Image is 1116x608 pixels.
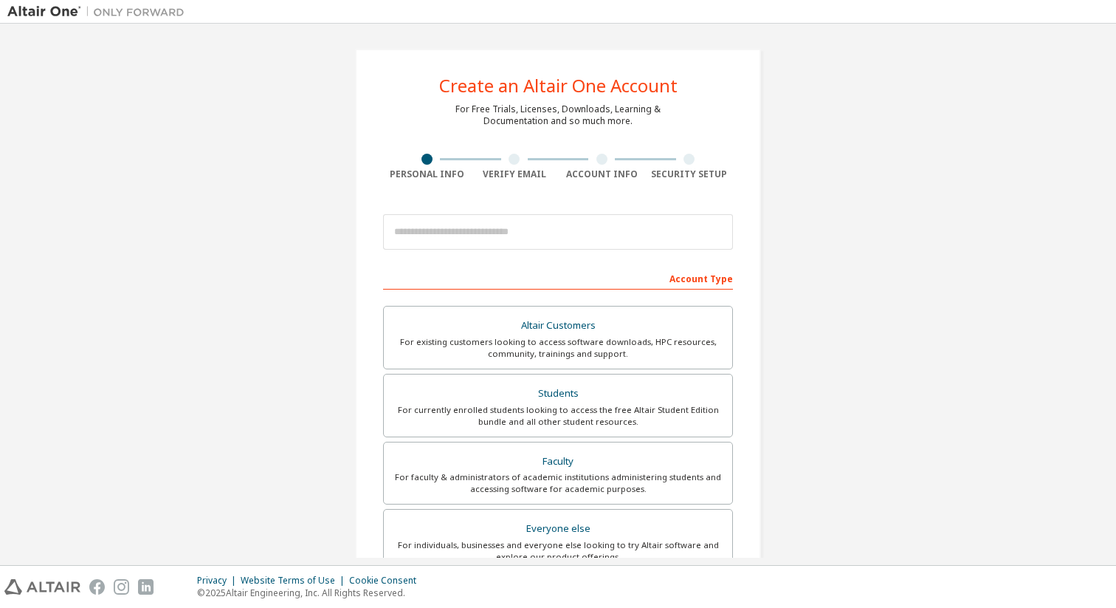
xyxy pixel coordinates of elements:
[7,4,192,19] img: Altair One
[393,315,723,336] div: Altair Customers
[393,519,723,539] div: Everyone else
[114,579,129,595] img: instagram.svg
[138,579,154,595] img: linkedin.svg
[393,539,723,563] div: For individuals, businesses and everyone else looking to try Altair software and explore our prod...
[393,404,723,428] div: For currently enrolled students looking to access the free Altair Student Edition bundle and all ...
[241,575,349,587] div: Website Terms of Use
[349,575,425,587] div: Cookie Consent
[383,168,471,180] div: Personal Info
[4,579,80,595] img: altair_logo.svg
[89,579,105,595] img: facebook.svg
[393,336,723,360] div: For existing customers looking to access software downloads, HPC resources, community, trainings ...
[439,77,678,95] div: Create an Altair One Account
[393,383,723,404] div: Students
[455,103,661,127] div: For Free Trials, Licenses, Downloads, Learning & Documentation and so much more.
[393,471,723,495] div: For faculty & administrators of academic institutions administering students and accessing softwa...
[471,168,559,180] div: Verify Email
[646,168,734,180] div: Security Setup
[383,266,733,290] div: Account Type
[558,168,646,180] div: Account Info
[393,451,723,472] div: Faculty
[197,575,241,587] div: Privacy
[197,587,425,599] p: © 2025 Altair Engineering, Inc. All Rights Reserved.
